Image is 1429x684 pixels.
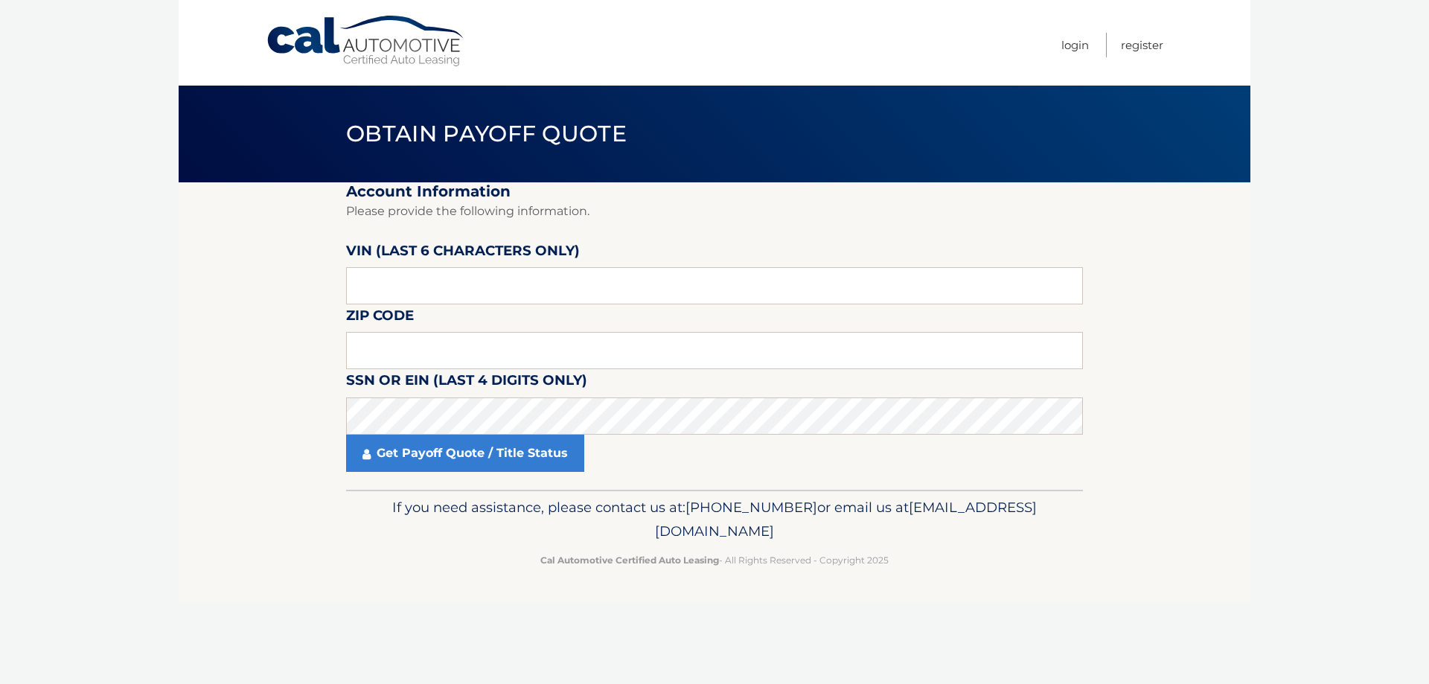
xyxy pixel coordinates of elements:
p: If you need assistance, please contact us at: or email us at [356,496,1073,543]
label: Zip Code [346,304,414,332]
h2: Account Information [346,182,1083,201]
span: [PHONE_NUMBER] [685,499,817,516]
p: - All Rights Reserved - Copyright 2025 [356,552,1073,568]
a: Register [1121,33,1163,57]
label: SSN or EIN (last 4 digits only) [346,369,587,397]
label: VIN (last 6 characters only) [346,240,580,267]
p: Please provide the following information. [346,201,1083,222]
span: Obtain Payoff Quote [346,120,627,147]
a: Login [1061,33,1089,57]
a: Cal Automotive [266,15,467,68]
a: Get Payoff Quote / Title Status [346,435,584,472]
strong: Cal Automotive Certified Auto Leasing [540,554,719,566]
